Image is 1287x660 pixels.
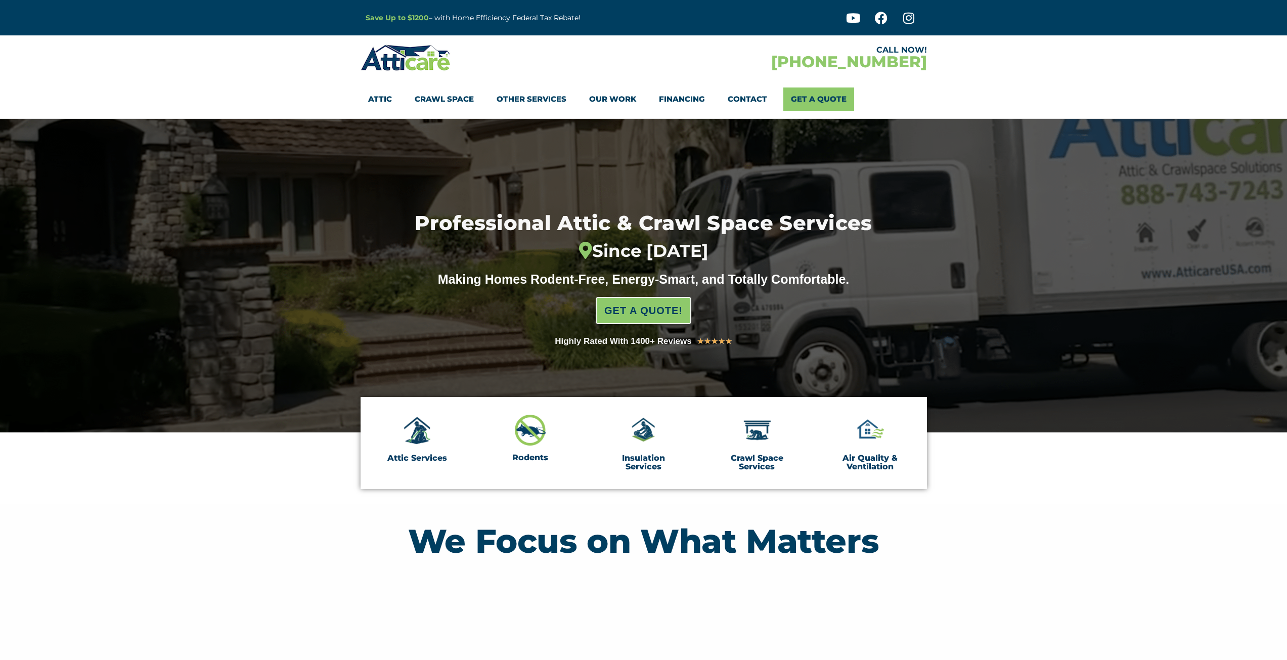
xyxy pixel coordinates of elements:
[725,335,732,348] i: ★
[387,453,447,463] a: Attic Services
[368,213,919,261] h1: Professional Attic & Crawl Space Services
[711,335,718,348] i: ★
[497,87,566,111] a: Other Services
[366,12,693,24] p: – with Home Efficiency Federal Tax Rebate!
[704,335,711,348] i: ★
[366,524,922,557] h2: We Focus on What Matters
[415,87,474,111] a: Crawl Space
[697,335,732,348] div: 5/5
[783,87,854,111] a: Get A Quote
[555,334,692,348] div: Highly Rated With 1400+ Reviews
[596,297,691,324] a: GET A QUOTE!
[512,453,548,462] a: Rodents
[366,13,429,22] a: Save Up to $1200
[731,453,783,472] a: Crawl Space Services
[697,335,704,348] i: ★
[659,87,705,111] a: Financing
[419,272,869,287] div: Making Homes Rodent-Free, Energy-Smart, and Totally Comfortable.
[368,241,919,261] div: Since [DATE]
[718,335,725,348] i: ★
[842,453,898,472] a: Air Quality & Ventilation
[728,87,767,111] a: Contact
[644,46,927,54] div: CALL NOW!
[604,300,683,321] span: GET A QUOTE!
[368,87,919,111] nav: Menu
[622,453,665,472] a: Insulation Services
[368,87,392,111] a: Attic
[589,87,636,111] a: Our Work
